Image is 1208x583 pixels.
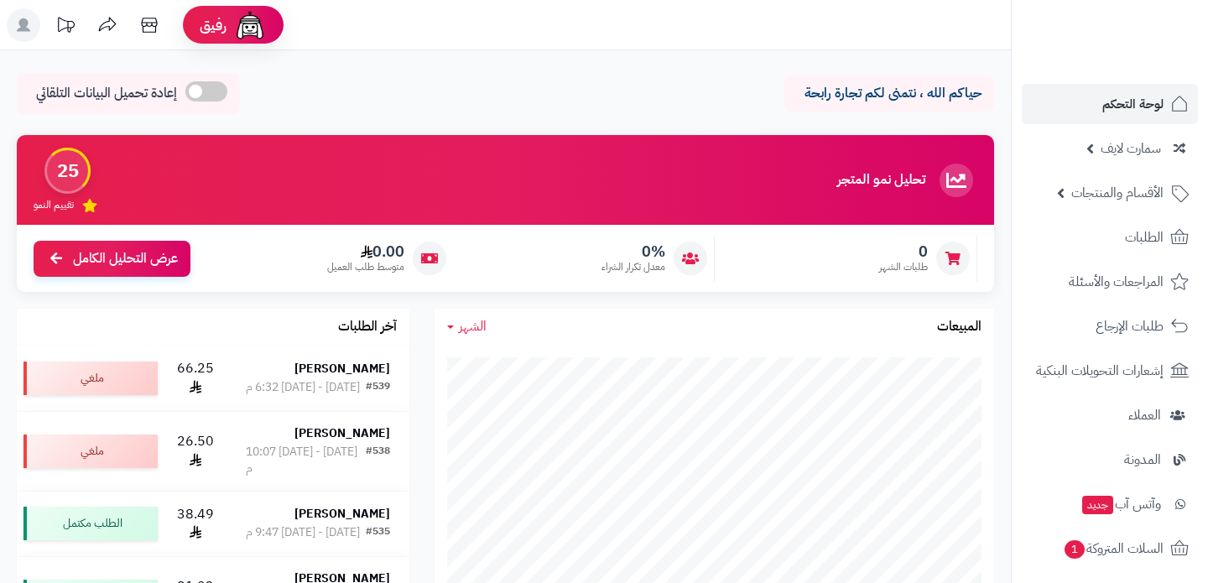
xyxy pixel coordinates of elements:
a: طلبات الإرجاع [1022,306,1198,346]
span: إشعارات التحويلات البنكية [1036,359,1164,383]
span: سمارت لايف [1101,137,1161,160]
div: ملغي [23,435,158,468]
a: تحديثات المنصة [44,8,86,46]
div: الطلب مكتمل [23,507,158,540]
span: طلبات الشهر [879,260,928,274]
a: المدونة [1022,440,1198,480]
span: المدونة [1124,448,1161,471]
span: عرض التحليل الكامل [73,249,178,268]
span: طلبات الإرجاع [1096,315,1164,338]
span: 1 [1065,540,1085,559]
span: الشهر [459,316,487,336]
td: 66.25 [164,346,226,411]
td: 38.49 [164,492,226,557]
a: الشهر [447,317,487,336]
span: إعادة تحميل البيانات التلقائي [36,84,177,103]
div: [DATE] - [DATE] 9:47 م [246,524,360,541]
span: الطلبات [1125,226,1164,249]
img: logo-2.png [1094,42,1192,77]
span: جديد [1082,496,1113,514]
span: العملاء [1128,403,1161,427]
span: متوسط طلب العميل [327,260,404,274]
img: ai-face.png [233,8,267,42]
span: وآتس آب [1080,492,1161,516]
a: المراجعات والأسئلة [1022,262,1198,302]
div: [DATE] - [DATE] 6:32 م [246,379,360,396]
span: المراجعات والأسئلة [1069,270,1164,294]
strong: [PERSON_NAME] [294,505,390,523]
span: 0 [879,242,928,261]
div: #535 [366,524,390,541]
span: تقييم النمو [34,198,74,212]
a: السلات المتروكة1 [1022,528,1198,569]
span: 0% [601,242,665,261]
a: إشعارات التحويلات البنكية [1022,351,1198,391]
span: السلات المتروكة [1063,537,1164,560]
div: #539 [366,379,390,396]
p: حياكم الله ، نتمنى لكم تجارة رابحة [797,84,981,103]
strong: [PERSON_NAME] [294,424,390,442]
h3: تحليل نمو المتجر [837,173,925,188]
td: 26.50 [164,412,226,491]
div: [DATE] - [DATE] 10:07 م [246,444,366,477]
div: #538 [366,444,390,477]
span: الأقسام والمنتجات [1071,181,1164,205]
h3: المبيعات [937,320,981,335]
h3: آخر الطلبات [338,320,397,335]
strong: [PERSON_NAME] [294,360,390,377]
a: لوحة التحكم [1022,84,1198,124]
span: لوحة التحكم [1102,92,1164,116]
a: الطلبات [1022,217,1198,258]
a: عرض التحليل الكامل [34,241,190,277]
span: 0.00 [327,242,404,261]
span: معدل تكرار الشراء [601,260,665,274]
a: وآتس آبجديد [1022,484,1198,524]
a: العملاء [1022,395,1198,435]
div: ملغي [23,362,158,395]
span: رفيق [200,15,226,35]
